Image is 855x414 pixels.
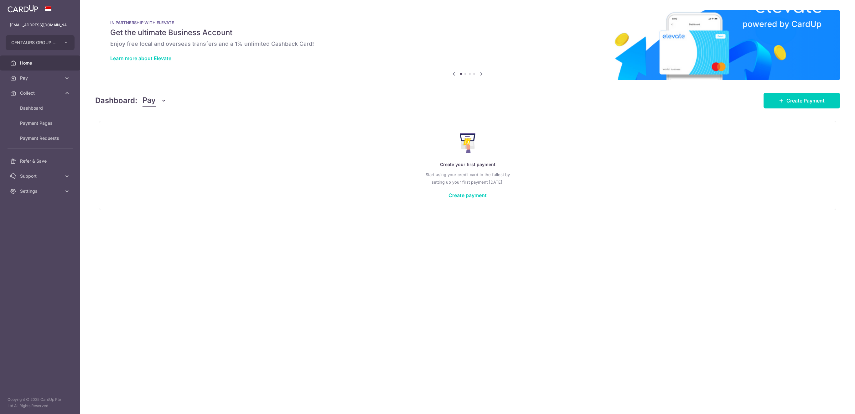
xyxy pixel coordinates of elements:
span: Home [20,60,61,66]
span: Support [20,173,61,179]
p: Create your first payment [112,161,823,168]
h6: Enjoy free local and overseas transfers and a 1% unlimited Cashback Card! [110,40,825,48]
span: Refer & Save [20,158,61,164]
iframe: Opens a widget where you can find more information [815,395,849,411]
span: Settings [20,188,61,194]
span: Payment Requests [20,135,61,141]
img: Renovation banner [95,10,840,80]
span: CENTAURS GROUP PRIVATE LIMITED [11,39,58,46]
span: Payment Pages [20,120,61,126]
span: Pay [20,75,61,81]
img: CardUp [8,5,38,13]
span: Collect [20,90,61,96]
span: Dashboard [20,105,61,111]
p: IN PARTNERSHIP WITH ELEVATE [110,20,825,25]
a: Create payment [448,192,487,198]
span: Create Payment [786,97,825,104]
button: CENTAURS GROUP PRIVATE LIMITED [6,35,75,50]
a: Create Payment [764,93,840,108]
p: Start using your credit card to the fullest by setting up your first payment [DATE]! [112,171,823,186]
p: [EMAIL_ADDRESS][DOMAIN_NAME] [10,22,70,28]
a: Learn more about Elevate [110,55,171,61]
img: Make Payment [460,133,476,153]
h5: Get the ultimate Business Account [110,28,825,38]
h4: Dashboard: [95,95,137,106]
span: Pay [142,95,156,107]
button: Pay [142,95,167,107]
